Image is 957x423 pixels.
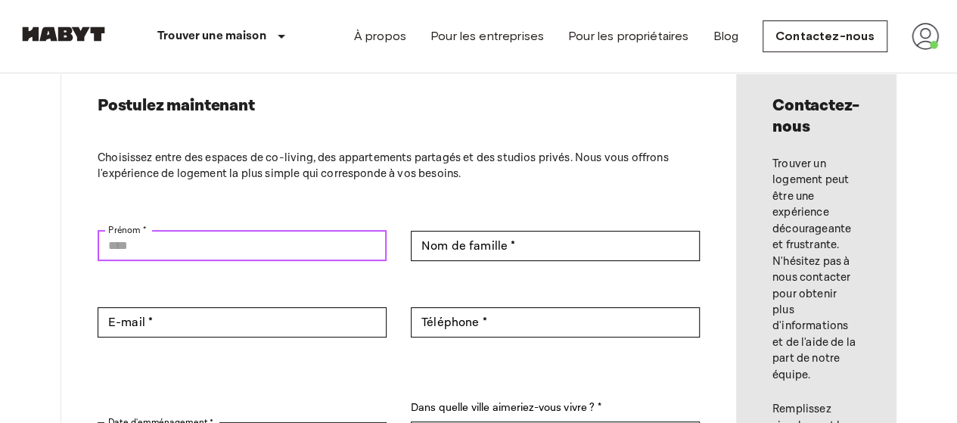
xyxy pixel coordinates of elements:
a: Pour les entreprises [430,27,544,45]
a: Blog [713,27,738,45]
h2: Postulez maintenant [98,95,700,117]
img: Habyt [18,26,109,42]
a: Contactez-nous [763,20,887,52]
label: Prénom * [108,224,146,237]
a: À propos [354,27,406,45]
p: Choisissez entre des espaces de co-living, des appartements partagés et des studios privés. Nous ... [98,150,700,182]
p: Trouver une maison [157,27,266,45]
p: Trouver un logement peut être une expérience décourageante et frustrante. N'hésitez pas à nous co... [772,156,859,383]
a: Pour les propriétaires [568,27,688,45]
label: Dans quelle ville aimeriez-vous vivre ? * [411,400,700,416]
h2: Contactez-nous [772,95,859,138]
img: avatar [912,23,939,50]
